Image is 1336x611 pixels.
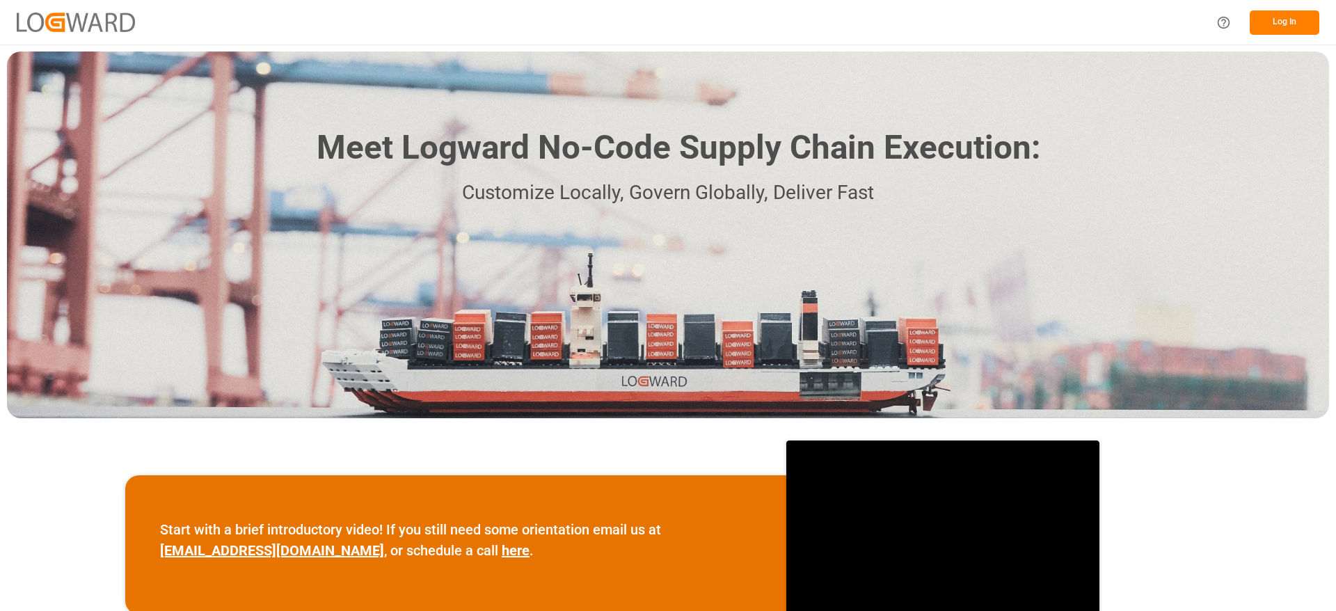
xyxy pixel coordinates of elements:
img: Logward_new_orange.png [17,13,135,31]
h1: Meet Logward No-Code Supply Chain Execution: [317,123,1040,173]
p: Start with a brief introductory video! If you still need some orientation email us at , or schedu... [160,519,751,561]
a: here [502,542,530,559]
p: Customize Locally, Govern Globally, Deliver Fast [296,177,1040,209]
a: [EMAIL_ADDRESS][DOMAIN_NAME] [160,542,384,559]
button: Log In [1250,10,1319,35]
button: Help Center [1208,7,1239,38]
